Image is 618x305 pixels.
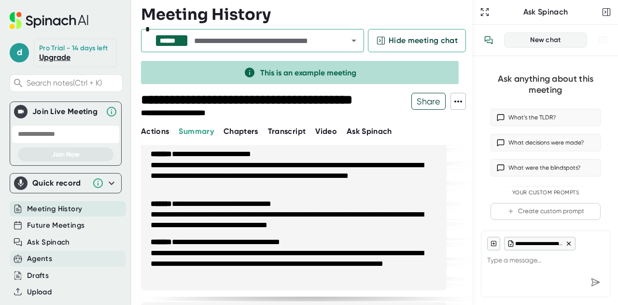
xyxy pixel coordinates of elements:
[14,102,117,121] div: Join Live MeetingJoin Live Meeting
[52,150,80,159] span: Join Now
[268,127,306,136] span: Transcript
[27,270,49,281] button: Drafts
[412,93,445,110] span: Share
[411,93,446,110] button: Share
[492,7,600,17] div: Ask Spinach
[224,127,258,136] span: Chapters
[368,29,466,52] button: Hide meeting chat
[27,287,52,298] button: Upload
[27,78,120,87] span: Search notes (Ctrl + K)
[268,126,306,137] button: Transcript
[179,126,213,137] button: Summary
[510,36,581,44] div: New chat
[179,127,213,136] span: Summary
[347,126,392,137] button: Ask Spinach
[260,68,356,77] span: This is an example meeting
[491,189,601,196] div: Your Custom Prompts
[389,35,458,46] span: Hide meeting chat
[347,34,361,47] button: Open
[18,147,113,161] button: Join Now
[141,5,271,24] h3: Meeting History
[14,174,117,193] div: Quick record
[39,53,70,62] a: Upgrade
[491,109,601,126] button: What’s the TLDR?
[39,44,108,53] div: Pro Trial - 14 days left
[491,134,601,151] button: What decisions were made?
[491,203,601,220] button: Create custom prompt
[27,220,84,231] button: Future Meetings
[32,107,101,116] div: Join Live Meeting
[478,5,492,19] button: Expand to Ask Spinach page
[315,127,337,136] span: Video
[141,126,169,137] button: Actions
[141,127,169,136] span: Actions
[224,126,258,137] button: Chapters
[27,237,70,248] button: Ask Spinach
[16,107,26,116] img: Join Live Meeting
[587,274,604,291] div: Send message
[479,30,498,50] button: View conversation history
[32,178,87,188] div: Quick record
[315,126,337,137] button: Video
[27,253,52,264] button: Agents
[10,43,29,62] span: d
[491,73,601,95] div: Ask anything about this meeting
[347,127,392,136] span: Ask Spinach
[27,203,82,215] button: Meeting History
[491,159,601,176] button: What were the blindspots?
[600,5,613,19] button: Close conversation sidebar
